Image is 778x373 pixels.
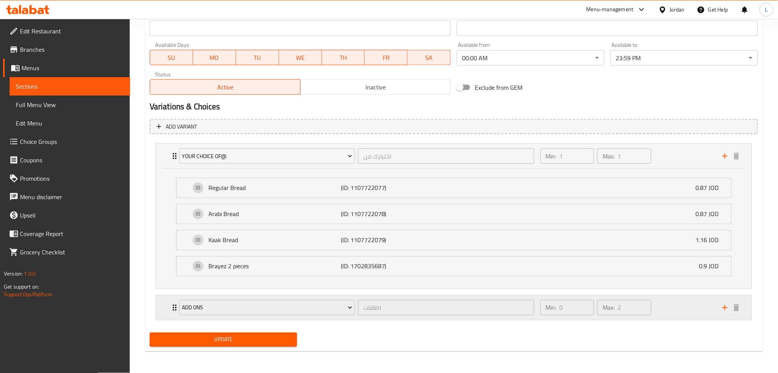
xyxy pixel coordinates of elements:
[765,5,768,14] span: L
[3,22,130,40] a: Edit Restaurant
[3,151,130,169] a: Coupons
[546,152,557,161] p: Min:
[177,178,731,198] div: Expand
[21,63,124,73] span: Menus
[156,295,752,320] div: Expand
[153,82,297,93] span: Active
[4,269,23,279] span: Version:
[603,152,614,161] p: Max:
[10,114,130,132] a: Edit Menu
[20,45,124,54] span: Branches
[731,150,742,162] button: delete
[586,5,634,14] div: Menu-management
[208,236,341,245] p: Kaak Bread
[696,236,725,245] p: 1.16 JOD
[16,100,124,109] span: Full Menu View
[3,169,130,188] a: Promotions
[182,303,352,313] span: Add Ons
[341,183,429,193] p: (ID: 1107722077)
[24,269,36,279] span: 1.0.0
[150,333,297,347] button: Update
[153,52,190,63] span: SU
[208,183,341,193] p: Regular Bread
[3,224,130,243] a: Coverage Report
[177,205,731,224] div: Expand
[457,50,604,66] div: 00:00 AM
[3,243,130,261] a: Grocery Checklist
[696,183,725,193] p: 0.87 JOD
[699,262,725,271] p: 0.9 JOD
[193,50,236,65] button: MO
[4,289,53,299] a: Support.OpsPlatform
[341,262,429,271] p: (ID: 1702835687)
[3,40,130,59] a: Branches
[16,119,124,128] span: Edit Menu
[475,83,522,92] span: Exclude from GEM
[182,152,352,161] span: your choice of@
[10,96,130,114] a: Full Menu View
[20,211,124,220] span: Upsell
[179,300,355,315] button: Add Ons
[150,79,301,95] button: Active
[20,137,124,146] span: Choice Groups
[166,122,197,132] span: Add variant
[20,248,124,257] span: Grocery Checklist
[208,262,341,271] p: Brayez 2 pieces
[719,302,731,314] button: add
[3,59,130,77] a: Menus
[325,52,362,63] span: TH
[341,236,429,245] p: (ID: 1107722079)
[20,192,124,201] span: Menu disclaimer
[408,50,451,65] button: SA
[3,188,130,206] a: Menu disclaimer
[20,155,124,165] span: Coupons
[719,150,731,162] button: add
[156,335,291,345] span: Update
[696,210,725,219] p: 0.87 JOD
[208,210,341,219] p: Arabi Bread
[177,257,731,276] div: Expand
[20,229,124,238] span: Coverage Report
[150,292,758,323] li: Expand
[304,82,448,93] span: Inactive
[179,149,355,164] button: your choice of@
[611,50,758,66] div: 23:59 PM
[341,210,429,219] p: (ID: 1107722078)
[16,82,124,91] span: Sections
[322,50,365,65] button: TH
[3,132,130,151] a: Choice Groups
[239,52,276,63] span: TU
[300,79,451,95] button: Inactive
[20,26,124,36] span: Edit Restaurant
[3,206,130,224] a: Upsell
[156,144,752,168] div: Expand
[177,231,731,250] div: Expand
[411,52,448,63] span: SA
[236,50,279,65] button: TU
[196,52,233,63] span: MO
[670,5,685,14] div: Jordan
[603,303,614,312] p: Max:
[150,50,193,65] button: SU
[4,282,39,292] span: Get support on:
[368,52,405,63] span: FR
[150,101,758,112] h2: Variations & Choices
[20,174,124,183] span: Promotions
[10,77,130,96] a: Sections
[150,140,758,292] li: ExpandExpandExpandExpandExpand
[282,52,319,63] span: WE
[150,119,758,135] button: Add variant
[731,302,742,314] button: delete
[365,50,408,65] button: FR
[279,50,322,65] button: WE
[546,303,557,312] p: Min:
